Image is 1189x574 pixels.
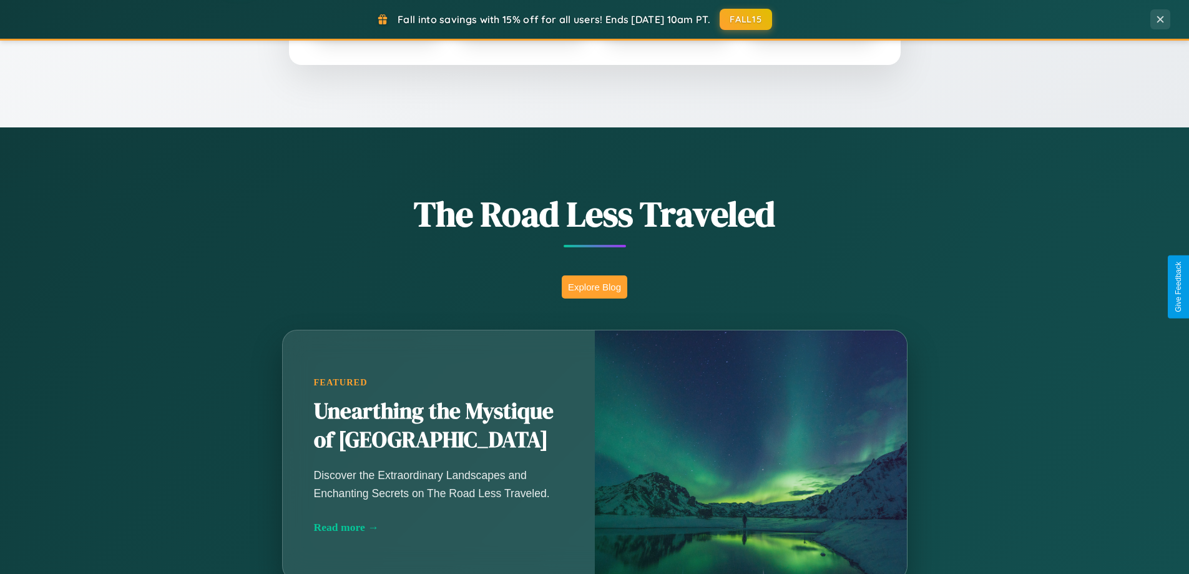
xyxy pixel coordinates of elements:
h2: Unearthing the Mystique of [GEOGRAPHIC_DATA] [314,397,564,455]
h1: The Road Less Traveled [220,190,969,238]
button: Explore Blog [562,275,627,299]
div: Read more → [314,521,564,534]
div: Featured [314,377,564,388]
p: Discover the Extraordinary Landscapes and Enchanting Secrets on The Road Less Traveled. [314,467,564,502]
div: Give Feedback [1174,262,1183,312]
button: FALL15 [720,9,772,30]
span: Fall into savings with 15% off for all users! Ends [DATE] 10am PT. [398,13,710,26]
